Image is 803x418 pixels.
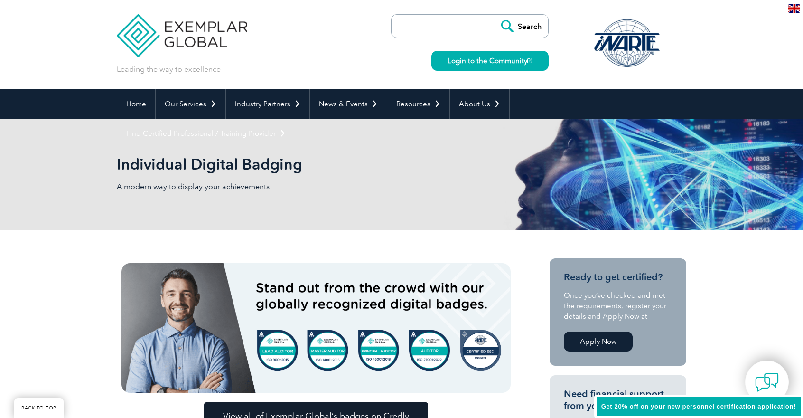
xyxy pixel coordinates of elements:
a: Home [117,89,155,119]
img: contact-chat.png [755,370,779,394]
p: Once you’ve checked and met the requirements, register your details and Apply Now at [564,290,672,322]
p: A modern way to display your achievements [117,181,401,192]
a: News & Events [310,89,387,119]
input: Search [496,15,548,38]
a: Industry Partners [226,89,309,119]
a: Apply Now [564,332,633,351]
h3: Ready to get certified? [564,271,672,283]
a: Resources [387,89,449,119]
a: About Us [450,89,509,119]
img: badges [121,263,511,393]
a: Login to the Community [431,51,549,71]
img: en [788,4,800,13]
span: Get 20% off on your new personnel certification application! [601,403,796,410]
h2: Individual Digital Badging [117,157,515,172]
a: Find Certified Professional / Training Provider [117,119,295,148]
p: Leading the way to excellence [117,64,221,75]
a: BACK TO TOP [14,398,64,418]
img: open_square.png [527,58,532,63]
a: Our Services [156,89,225,119]
h3: Need financial support from your employer? [564,388,672,412]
